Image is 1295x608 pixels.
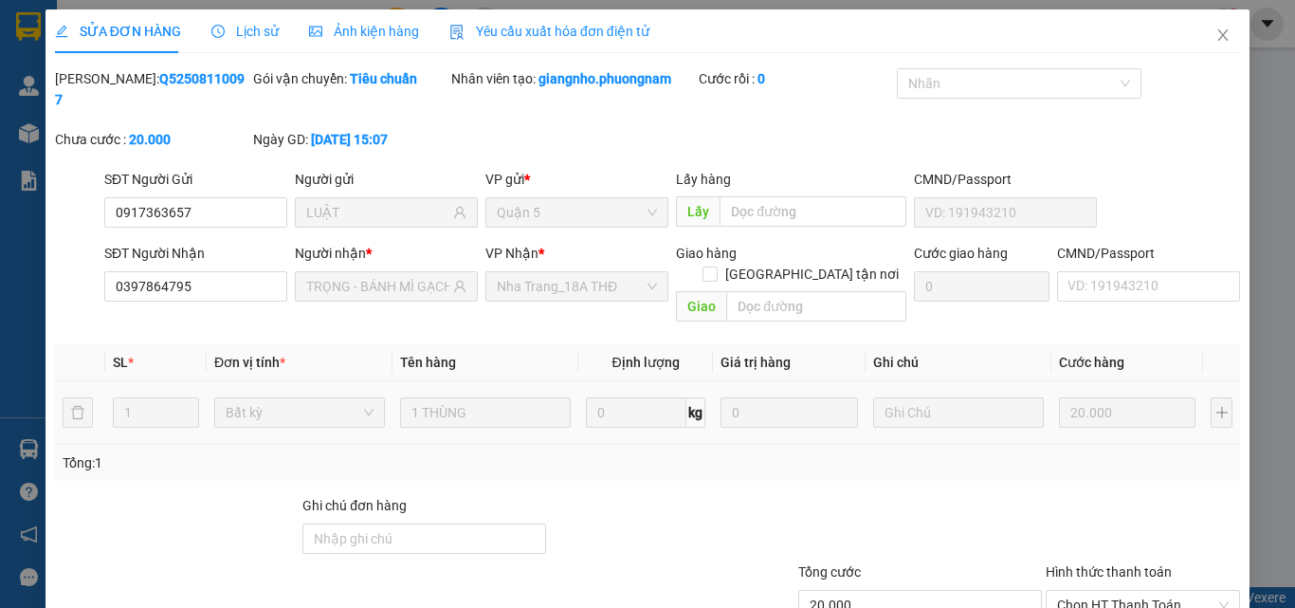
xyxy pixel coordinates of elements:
[63,452,502,473] div: Tổng: 1
[129,132,171,147] b: 20.000
[295,169,478,190] div: Người gửi
[1057,243,1240,264] div: CMND/Passport
[295,243,478,264] div: Người nhận
[104,169,287,190] div: SĐT Người Gửi
[699,68,893,89] div: Cước rồi :
[63,397,93,428] button: delete
[400,397,571,428] input: VD: Bàn, Ghế
[453,206,466,219] span: user
[309,24,419,39] span: Ảnh kiện hàng
[676,291,726,322] span: Giao
[720,397,857,428] input: 0
[55,25,68,38] span: edit
[104,243,287,264] div: SĐT Người Nhận
[302,524,546,554] input: Ghi chú đơn hàng
[253,129,447,150] div: Ngày GD:
[757,71,765,86] b: 0
[485,246,538,261] span: VP Nhận
[1211,397,1232,428] button: plus
[350,71,417,86] b: Tiêu chuẩn
[1059,397,1195,428] input: 0
[55,129,249,150] div: Chưa cước :
[720,196,906,227] input: Dọc đường
[214,355,285,370] span: Đơn vị tính
[1046,564,1172,580] label: Hình thức thanh toán
[451,68,695,89] div: Nhân viên tạo:
[306,276,449,297] input: Tên người nhận
[311,132,388,147] b: [DATE] 15:07
[914,271,1049,302] input: Cước giao hàng
[686,397,705,428] span: kg
[538,71,671,86] b: giangnho.phuongnam
[611,355,679,370] span: Định lượng
[676,172,731,187] span: Lấy hàng
[1196,9,1249,63] button: Close
[309,25,322,38] span: picture
[497,198,657,227] span: Quận 5
[676,246,737,261] span: Giao hàng
[798,564,861,580] span: Tổng cước
[55,68,249,110] div: [PERSON_NAME]:
[400,355,456,370] span: Tên hàng
[453,280,466,293] span: user
[1059,355,1124,370] span: Cước hàng
[211,25,225,38] span: clock-circle
[866,344,1051,381] th: Ghi chú
[485,169,668,190] div: VP gửi
[302,498,407,513] label: Ghi chú đơn hàng
[914,169,1097,190] div: CMND/Passport
[211,24,279,39] span: Lịch sử
[914,246,1008,261] label: Cước giao hàng
[113,355,128,370] span: SL
[718,264,906,285] span: [GEOGRAPHIC_DATA] tận nơi
[55,24,181,39] span: SỬA ĐƠN HÀNG
[726,291,906,322] input: Dọc đường
[449,25,465,40] img: icon
[1215,28,1231,43] span: close
[676,196,720,227] span: Lấy
[720,355,791,370] span: Giá trị hàng
[497,272,657,301] span: Nha Trang_18A THĐ
[914,197,1097,228] input: VD: 191943210
[449,24,649,39] span: Yêu cầu xuất hóa đơn điện tử
[253,68,447,89] div: Gói vận chuyển:
[306,202,449,223] input: Tên người gửi
[873,397,1044,428] input: Ghi Chú
[226,398,374,427] span: Bất kỳ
